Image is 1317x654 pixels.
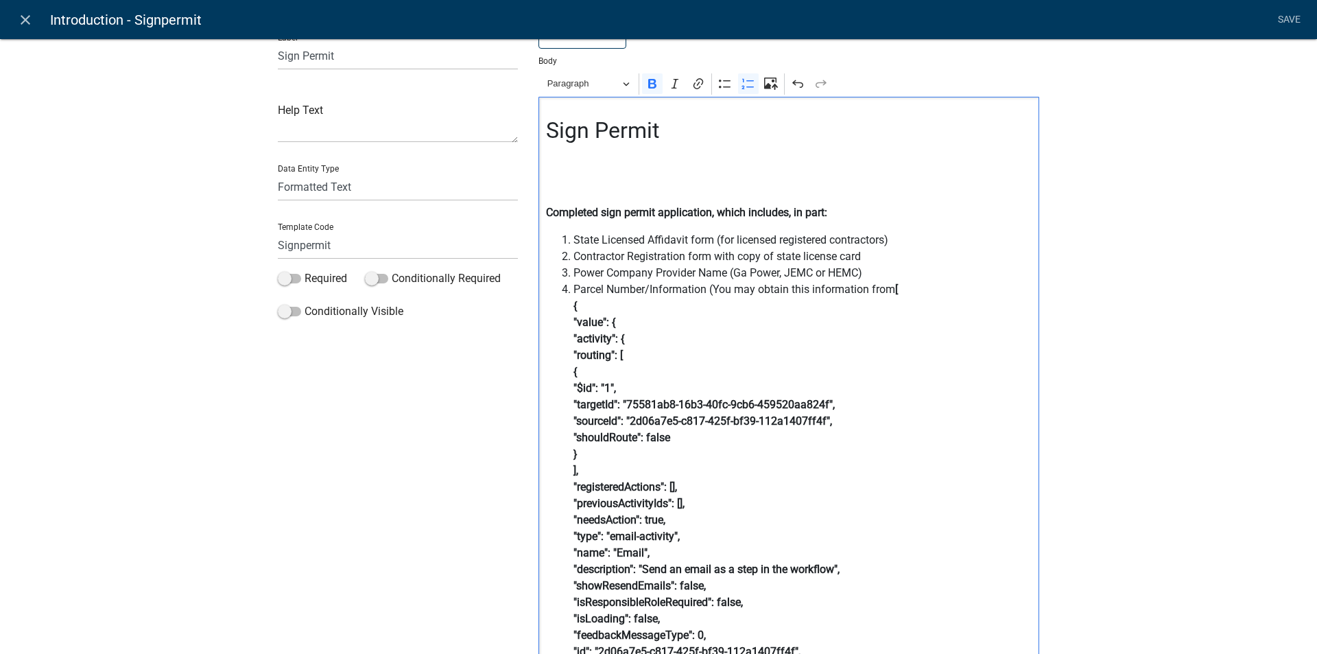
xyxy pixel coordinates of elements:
strong: "needsAction": true, [573,513,665,526]
span: Introduction - Signpermit [50,6,202,34]
button: Paragraph, Heading [541,73,636,95]
strong: "activity": { [573,332,624,345]
strong: "isResponsibleRoleRequired": false, [573,596,743,609]
strong: "feedbackMessageType": 0, [573,629,706,642]
strong: "value": { [573,316,615,329]
label: Conditionally Required [365,270,501,287]
label: Required [278,270,347,287]
strong: } [573,447,577,460]
strong: "routing": [ [573,349,623,362]
h2: Sign Permit [546,117,1032,143]
span: Contractor Registration form with copy of state license card [573,248,1032,265]
strong: "sourceId": "2d06a7e5-c817-425f-bf39-112a1407ff4f", [573,414,832,428]
span: Power Company Provider Name (Ga Power, JEMC or HEMC) [573,265,1032,281]
label: Body [538,57,557,65]
strong: "shouldRoute": false [573,431,670,444]
strong: "description": "Send an email as a step in the workflow", [573,563,840,576]
span: Paragraph [547,75,619,92]
label: Conditionally Visible [278,303,403,320]
strong: "name": "Email", [573,546,650,559]
strong: "targetId": "75581ab8-16b3-40fc-9cb6-459520aa824f", [573,398,835,411]
i: close [17,12,34,28]
a: Save [1272,7,1306,33]
strong: "previousActivityIds": [], [573,497,685,510]
strong: "type": "email-activity", [573,530,680,543]
strong: "isLoading": false, [573,612,660,625]
div: Editor toolbar [538,71,1039,97]
span: State Licensed Affidavit form (for licensed registered contractors) [573,232,1032,248]
strong: ], [573,464,578,477]
strong: Completed sign permit application, which includes, in part: [546,206,827,219]
strong: "$id": "1", [573,382,616,395]
strong: "registeredActions": [], [573,480,677,493]
strong: { [573,365,577,378]
strong: [ [895,283,898,296]
strong: { [573,299,577,312]
strong: "showResendEmails": false, [573,579,706,592]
